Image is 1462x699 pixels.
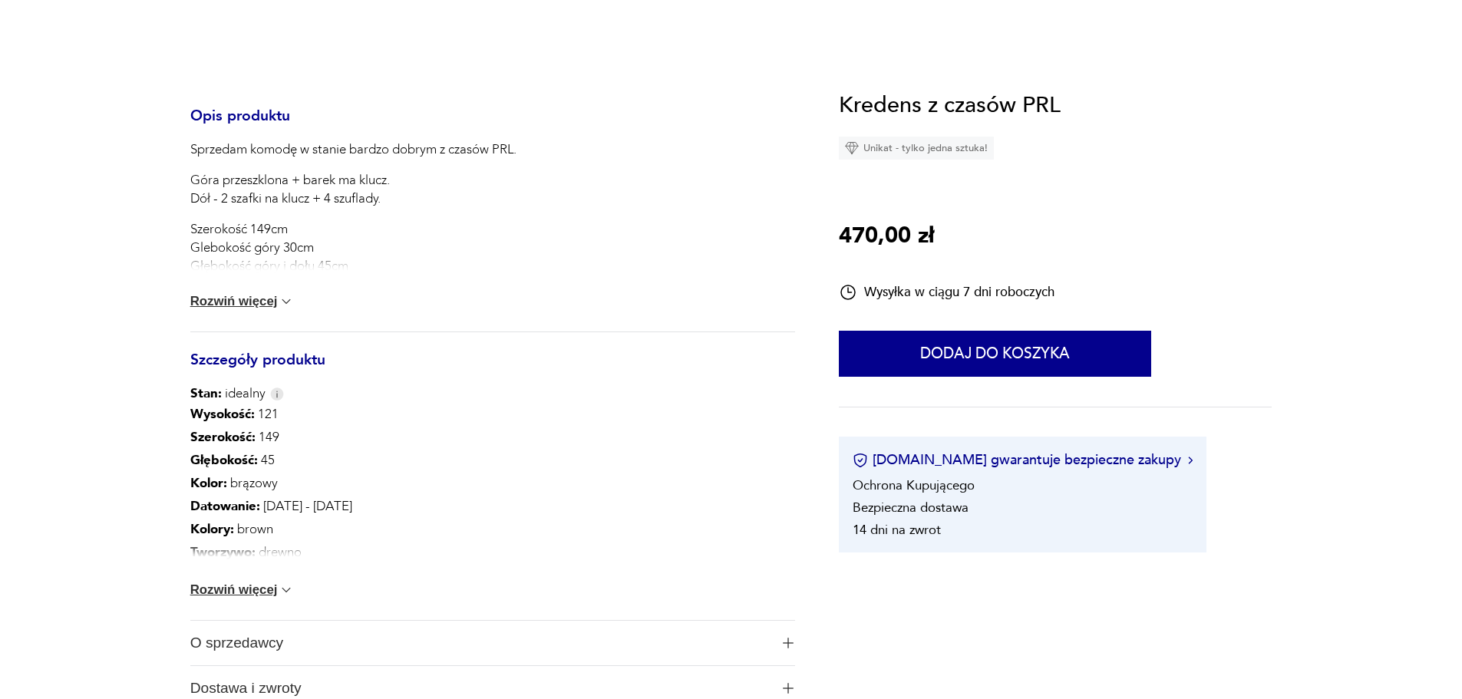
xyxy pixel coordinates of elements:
[190,497,260,515] b: Datowanie :
[1188,457,1193,464] img: Ikona strzałki w prawo
[853,500,969,517] li: Bezpieczna dostawa
[853,451,1193,470] button: [DOMAIN_NAME] gwarantuje bezpieczne zakupy
[190,621,770,665] span: O sprzedawcy
[190,451,258,469] b: Głębokość :
[190,428,256,446] b: Szerokość :
[190,449,366,472] p: 45
[190,520,234,538] b: Kolory :
[190,426,366,449] p: 149
[853,522,941,539] li: 14 dni na zwrot
[190,495,366,518] p: [DATE] - [DATE]
[783,683,794,694] img: Ikona plusa
[839,137,994,160] div: Unikat - tylko jedna sztuka!
[190,518,366,541] p: brown
[190,140,516,159] p: Sprzedam komodę w stanie bardzo dobrym z czasów PRL.
[279,294,294,309] img: chevron down
[839,283,1054,302] div: Wysyłka w ciągu 7 dni roboczych
[839,219,934,254] p: 470,00 zł
[190,621,795,665] button: Ikona plusaO sprzedawcy
[190,384,266,403] span: idealny
[190,354,795,385] h3: Szczegóły produktu
[190,403,366,426] p: 121
[845,142,859,156] img: Ikona diamentu
[190,405,255,423] b: Wysokość :
[190,541,366,564] p: drewno
[839,88,1061,124] h1: Kredens z czasów PRL
[190,110,795,141] h3: Opis produktu
[190,472,366,495] p: brązowy
[190,384,222,402] b: Stan:
[190,543,256,561] b: Tworzywo :
[783,638,794,648] img: Ikona plusa
[853,477,975,495] li: Ochrona Kupującego
[190,294,295,309] button: Rozwiń więcej
[839,331,1151,378] button: Dodaj do koszyka
[279,582,294,598] img: chevron down
[190,582,295,598] button: Rozwiń więcej
[853,453,868,468] img: Ikona certyfikatu
[270,387,284,401] img: Info icon
[190,171,516,208] p: Góra przeszklona + barek ma klucz. Dół - 2 szafki na klucz + 4 szuflady.
[190,220,516,294] p: Szerokość 149cm Glebokość góry 30cm Głębokość góry i dołu 45cm Wysokość 121cm
[190,474,227,492] b: Kolor:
